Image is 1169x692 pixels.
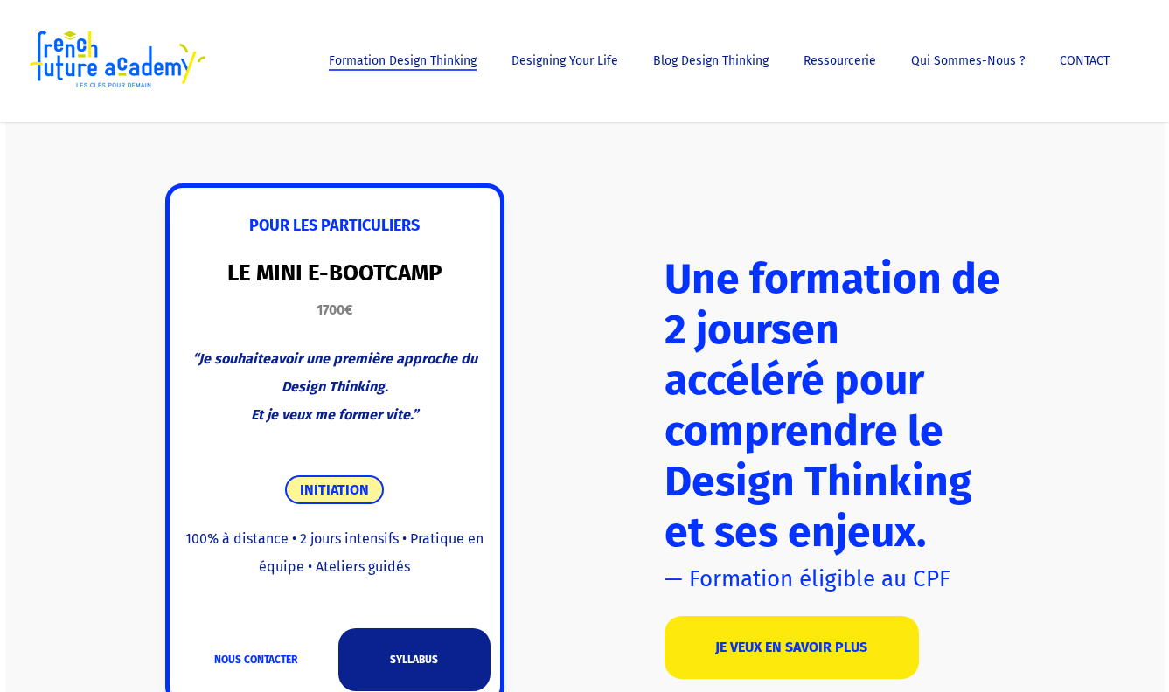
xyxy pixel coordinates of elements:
[24,26,209,96] img: French Future Academy
[329,53,477,68] span: Formation Design Thinking
[1060,53,1110,68] span: CONTACT
[665,616,919,679] a: JE VEUX EN SAVOIR PLUS
[665,253,1000,355] span: Une formation de 2 jours
[511,53,618,68] span: Designing Your Life
[192,350,270,367] span: “Je souhaite
[665,565,950,592] span: — Formation éligible au CPF
[251,406,412,423] span: Et je veux me former vite.
[249,216,420,235] span: POUR LES PARTICULIERS
[285,475,384,504] span: INITIATION
[1051,55,1118,67] a: CONTACT
[804,53,876,68] span: Ressourcerie
[653,53,769,68] span: Blog Design Thinking
[227,259,442,287] strong: LE MINI E-BOOTCAMP
[338,628,491,691] a: SYLLABUS
[795,55,885,67] a: Ressourcerie
[179,628,331,691] a: NOUS CONTACTER
[644,55,777,67] a: Blog Design Thinking
[185,530,484,575] span: 100% à distance • 2 jours intensifs • Pratique en équipe • Ateliers guidés
[320,55,485,67] a: Formation Design Thinking
[902,55,1033,67] a: Qui sommes-nous ?
[911,53,1025,68] span: Qui sommes-nous ?
[270,350,477,395] span: avoir une première approche du Design Thinking.
[503,55,627,67] a: Designing Your Life
[665,304,971,557] span: en accéléré pour comprendre le Design Thinking et ses enjeux.
[412,406,418,423] span: ”
[317,301,352,318] strong: 1700€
